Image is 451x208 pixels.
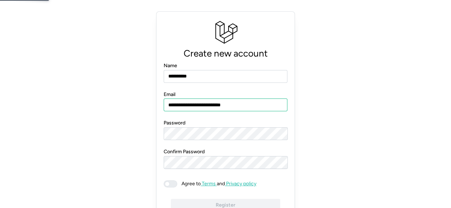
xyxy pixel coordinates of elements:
a: Privacy policy [225,181,256,187]
p: Create new account [164,46,288,61]
label: Password [164,119,185,127]
label: Email [164,91,175,98]
span: and [177,180,256,187]
a: Terms [201,181,217,187]
label: Confirm Password [164,148,205,156]
span: Agree to [181,181,201,187]
label: Name [164,62,177,70]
